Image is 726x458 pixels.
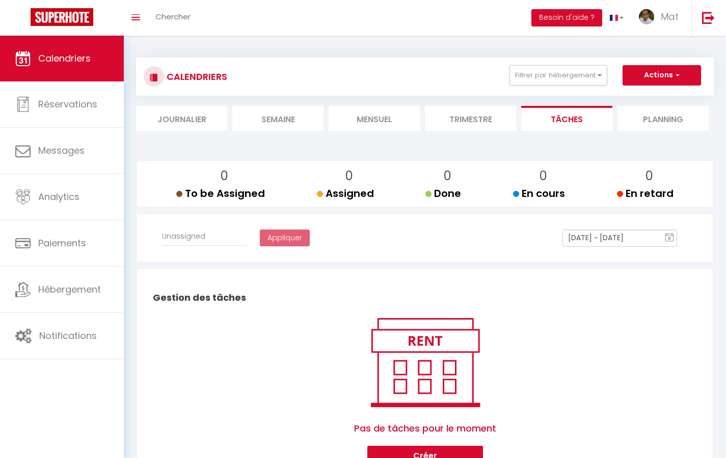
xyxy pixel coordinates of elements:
[260,230,310,247] button: Appliquer
[521,166,565,186] p: 0
[668,236,671,241] text: 8
[39,329,97,342] span: Notifications
[150,282,700,313] h2: Gestion des tâches
[434,166,461,186] p: 0
[623,65,701,85] button: Actions
[425,106,516,131] li: Trimestre
[661,10,679,23] span: Mat
[360,313,490,411] img: rent.png
[329,106,420,131] li: Mensuel
[184,166,265,186] p: 0
[155,11,191,22] span: Chercher
[317,186,374,201] span: Assigned
[425,186,461,201] span: Done
[639,9,654,24] img: ...
[136,106,227,131] li: Journalier
[702,11,715,24] img: logout
[38,283,101,296] span: Hébergement
[531,9,602,26] button: Besoin d'aide ?
[232,106,324,131] li: Semaine
[176,186,265,201] span: To be Assigned
[38,52,91,65] span: Calendriers
[38,237,86,249] span: Paiements
[617,106,709,131] li: Planning
[562,230,677,247] input: Select Date Range
[164,65,227,88] h3: CALENDRIERS
[31,8,93,26] img: Super Booking
[625,166,674,186] p: 0
[38,144,85,157] span: Messages
[617,186,674,201] span: En retard
[8,4,39,35] button: Ouvrir le widget de chat LiveChat
[354,411,496,446] span: Pas de tâches pour le moment
[521,106,612,131] li: Tâches
[513,186,565,201] span: En cours
[38,98,97,110] span: Réservations
[509,65,607,85] button: Filtrer par hébergement
[325,166,374,186] p: 0
[38,190,79,203] span: Analytics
